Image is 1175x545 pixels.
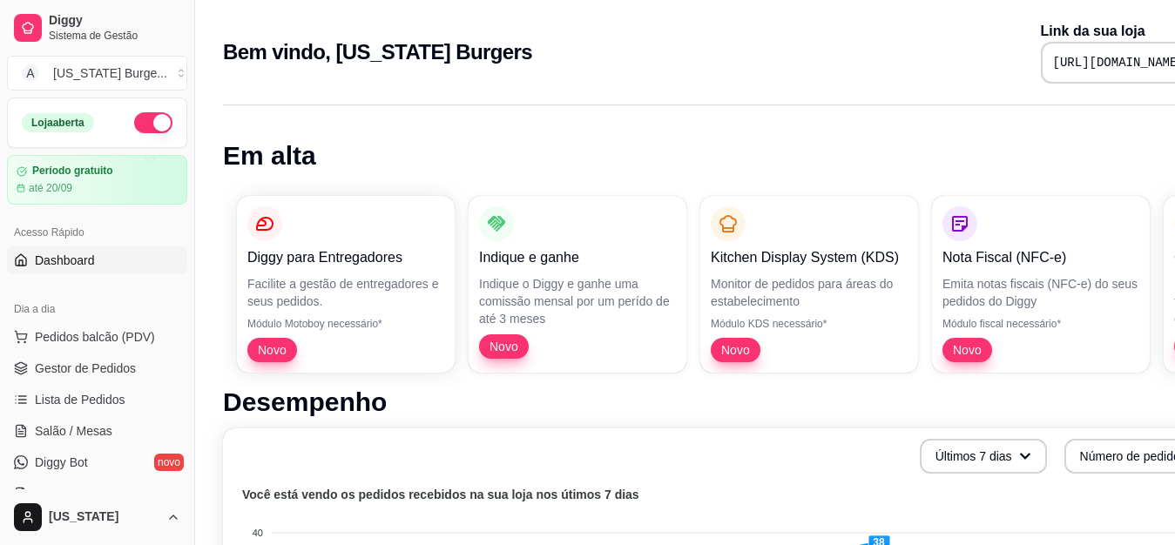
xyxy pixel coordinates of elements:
[7,7,187,49] a: DiggySistema de Gestão
[942,275,1139,310] p: Emita notas fiscais (NFC-e) do seus pedidos do Diggy
[7,56,187,91] button: Select a team
[22,64,39,82] span: A
[714,341,757,359] span: Novo
[7,354,187,382] a: Gestor de Pedidos
[253,528,263,538] tspan: 40
[35,485,60,502] span: KDS
[35,360,136,377] span: Gestor de Pedidos
[700,196,918,373] button: Kitchen Display System (KDS)Monitor de pedidos para áreas do estabelecimentoMódulo KDS necessário...
[35,328,155,346] span: Pedidos balcão (PDV)
[479,275,676,327] p: Indique o Diggy e ganhe uma comissão mensal por um perído de até 3 meses
[7,448,187,476] a: Diggy Botnovo
[469,196,686,373] button: Indique e ganheIndique o Diggy e ganhe uma comissão mensal por um perído de até 3 mesesNovo
[946,341,989,359] span: Novo
[49,509,159,525] span: [US_STATE]
[35,454,88,471] span: Diggy Bot
[7,246,187,274] a: Dashboard
[29,181,72,195] article: até 20/09
[942,247,1139,268] p: Nota Fiscal (NFC-e)
[251,341,294,359] span: Novo
[7,219,187,246] div: Acesso Rápido
[35,391,125,408] span: Lista de Pedidos
[49,29,180,43] span: Sistema de Gestão
[134,112,172,133] button: Alterar Status
[247,247,444,268] p: Diggy para Entregadores
[711,247,908,268] p: Kitchen Display System (KDS)
[35,252,95,269] span: Dashboard
[247,317,444,331] p: Módulo Motoboy necessário*
[7,386,187,414] a: Lista de Pedidos
[7,295,187,323] div: Dia a dia
[920,439,1047,474] button: Últimos 7 dias
[53,64,167,82] div: [US_STATE] Burge ...
[223,38,532,66] h2: Bem vindo, [US_STATE] Burgers
[7,323,187,351] button: Pedidos balcão (PDV)
[7,496,187,538] button: [US_STATE]
[711,317,908,331] p: Módulo KDS necessário*
[247,275,444,310] p: Facilite a gestão de entregadores e seus pedidos.
[237,196,455,373] button: Diggy para EntregadoresFacilite a gestão de entregadores e seus pedidos.Módulo Motoboy necessário...
[7,480,187,508] a: KDS
[483,338,525,355] span: Novo
[479,247,676,268] p: Indique e ganhe
[711,275,908,310] p: Monitor de pedidos para áreas do estabelecimento
[32,165,113,178] article: Período gratuito
[49,13,180,29] span: Diggy
[932,196,1150,373] button: Nota Fiscal (NFC-e)Emita notas fiscais (NFC-e) do seus pedidos do DiggyMódulo fiscal necessário*Novo
[22,113,94,132] div: Loja aberta
[942,317,1139,331] p: Módulo fiscal necessário*
[242,488,639,501] text: Você está vendo os pedidos recebidos na sua loja nos útimos 7 dias
[7,417,187,445] a: Salão / Mesas
[7,155,187,205] a: Período gratuitoaté 20/09
[35,422,112,440] span: Salão / Mesas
